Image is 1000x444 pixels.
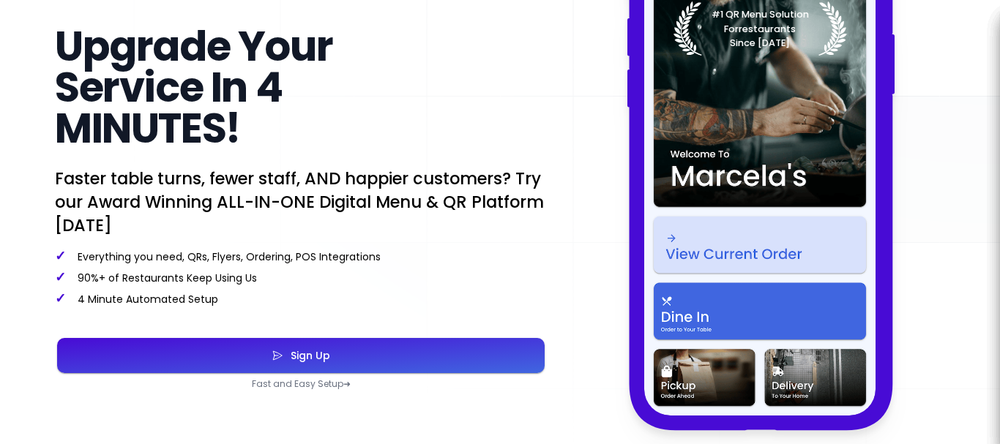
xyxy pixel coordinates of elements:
img: Laurel [673,1,847,56]
p: 90%+ of Restaurants Keep Using Us [55,270,547,285]
span: ✓ [55,289,66,307]
p: 4 Minute Automated Setup [55,291,547,306]
p: Fast and Easy Setup ➜ [55,378,547,390]
span: Upgrade Your Service In 4 MINUTES! [55,18,332,157]
p: Faster table turns, fewer staff, AND happier customers? Try our Award Winning ALL-IN-ONE Digital ... [55,167,547,237]
p: Everything you need, QRs, Flyers, Ordering, POS Integrations [55,249,547,264]
div: Sign Up [283,350,330,361]
span: ✓ [55,247,66,265]
button: Sign Up [57,338,545,373]
span: ✓ [55,268,66,286]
